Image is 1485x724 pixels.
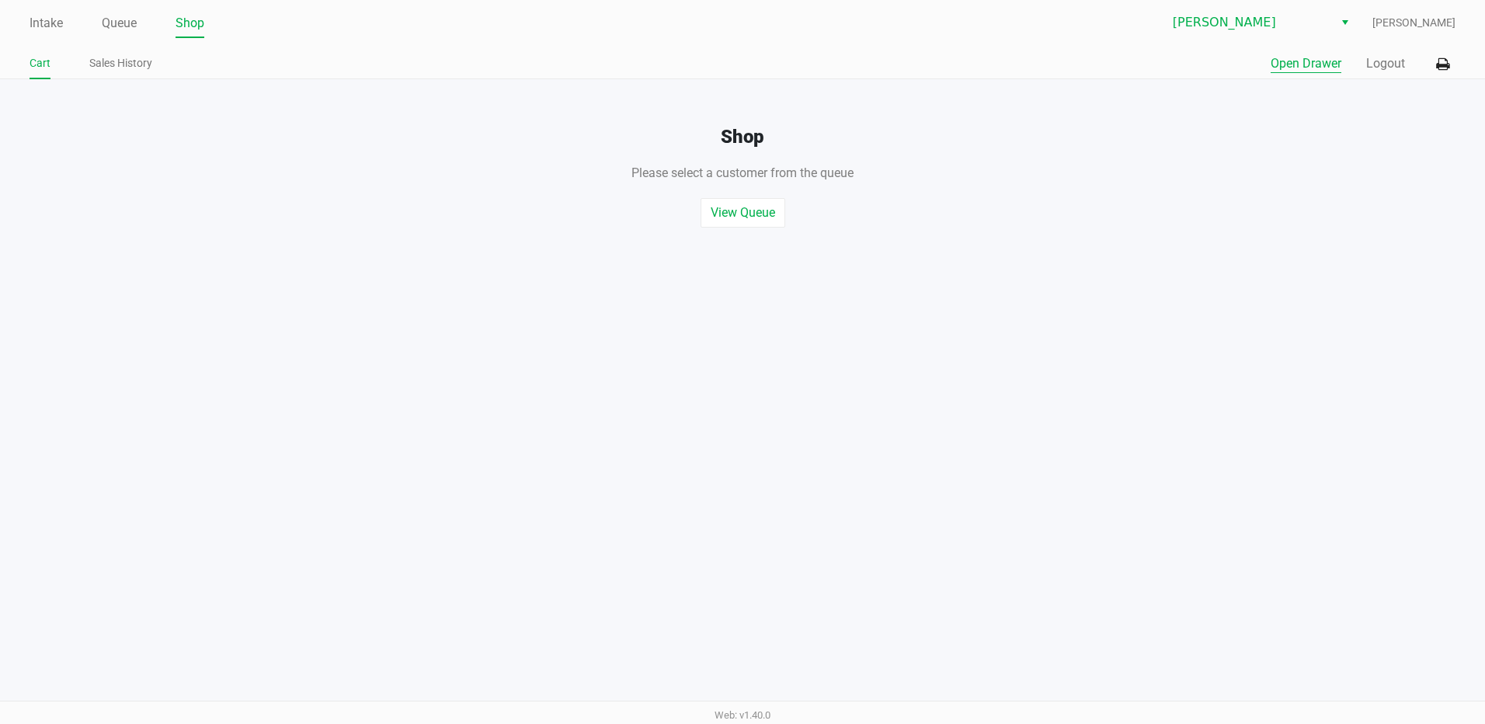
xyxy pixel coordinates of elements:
[1173,13,1324,32] span: [PERSON_NAME]
[1366,54,1405,73] button: Logout
[715,709,770,721] span: Web: v1.40.0
[102,12,137,34] a: Queue
[701,198,785,228] button: View Queue
[1372,15,1455,31] span: [PERSON_NAME]
[631,165,854,180] span: Please select a customer from the queue
[30,12,63,34] a: Intake
[176,12,204,34] a: Shop
[1334,9,1356,37] button: Select
[30,54,50,73] a: Cart
[1271,54,1341,73] button: Open Drawer
[89,54,152,73] a: Sales History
